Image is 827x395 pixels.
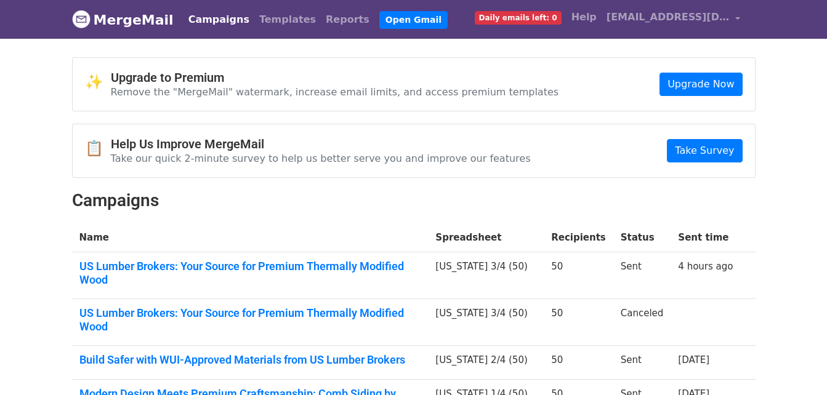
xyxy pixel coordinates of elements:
a: Take Survey [667,139,742,162]
h2: Campaigns [72,190,756,211]
a: US Lumber Brokers: Your Source for Premium Thermally Modified Wood [79,260,421,286]
img: MergeMail logo [72,10,91,28]
a: MergeMail [72,7,174,33]
th: Name [72,223,429,252]
span: 📋 [85,140,111,158]
td: 50 [544,252,613,299]
a: US Lumber Brokers: Your Source for Premium Thermally Modified Wood [79,306,421,333]
h4: Upgrade to Premium [111,70,559,85]
a: [DATE] [678,354,709,365]
td: Canceled [613,299,671,346]
span: ✨ [85,73,111,91]
a: Build Safer with WUI-Approved Materials from US Lumber Brokers [79,353,421,367]
th: Spreadsheet [428,223,544,252]
a: Campaigns [184,7,254,32]
a: Templates [254,7,321,32]
span: [EMAIL_ADDRESS][DOMAIN_NAME] [607,10,730,25]
td: [US_STATE] 3/4 (50) [428,299,544,346]
span: Daily emails left: 0 [475,11,562,25]
th: Status [613,223,671,252]
td: [US_STATE] 2/4 (50) [428,346,544,380]
a: Daily emails left: 0 [470,5,567,30]
th: Recipients [544,223,613,252]
p: Remove the "MergeMail" watermark, increase email limits, and access premium templates [111,86,559,98]
a: [EMAIL_ADDRESS][DOMAIN_NAME] [602,5,746,34]
a: 4 hours ago [678,261,733,272]
h4: Help Us Improve MergeMail [111,137,531,151]
td: Sent [613,346,671,380]
a: Open Gmail [379,11,448,29]
td: Sent [613,252,671,299]
th: Sent time [671,223,740,252]
a: Upgrade Now [660,73,742,96]
p: Take our quick 2-minute survey to help us better serve you and improve our features [111,152,531,165]
a: Help [567,5,602,30]
td: 50 [544,346,613,380]
a: Reports [321,7,374,32]
td: [US_STATE] 3/4 (50) [428,252,544,299]
td: 50 [544,299,613,346]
